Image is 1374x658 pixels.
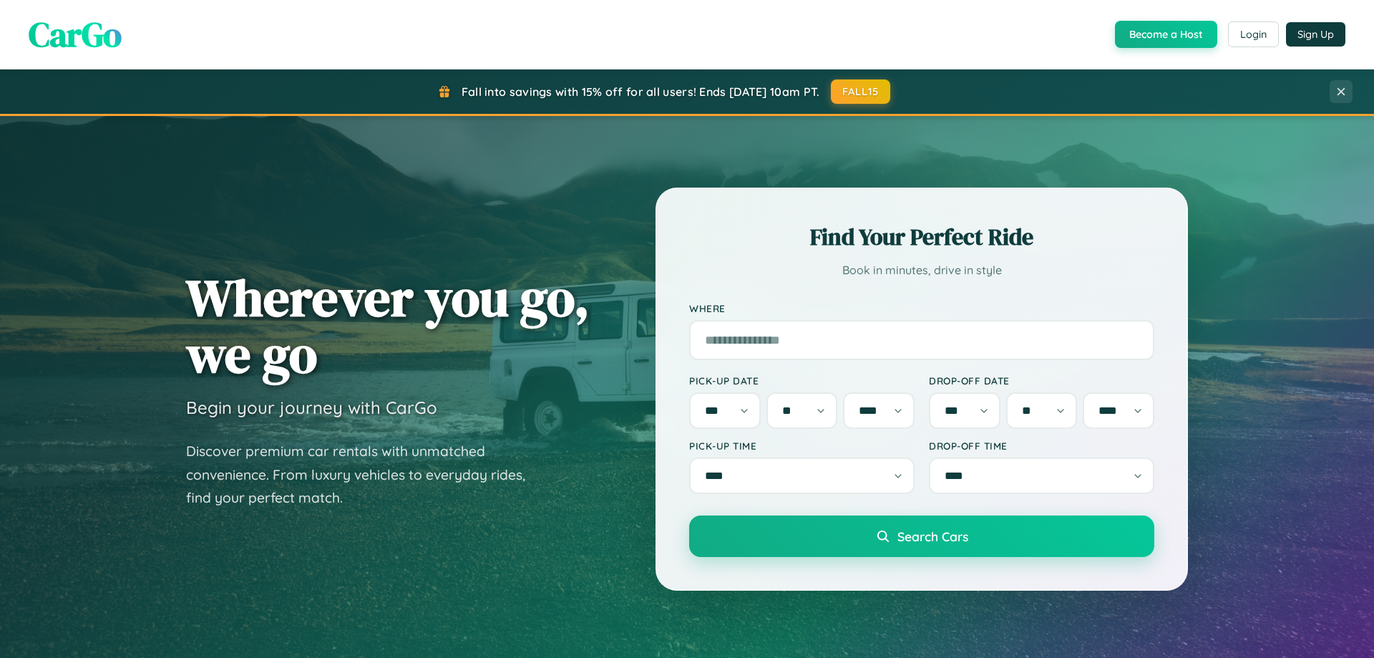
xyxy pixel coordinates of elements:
h2: Find Your Perfect Ride [689,221,1154,253]
span: Search Cars [897,528,968,544]
p: Book in minutes, drive in style [689,260,1154,281]
span: CarGo [29,11,122,58]
button: FALL15 [831,79,891,104]
label: Pick-up Date [689,374,915,387]
button: Become a Host [1115,21,1217,48]
label: Where [689,302,1154,314]
p: Discover premium car rentals with unmatched convenience. From luxury vehicles to everyday rides, ... [186,440,544,510]
h1: Wherever you go, we go [186,269,590,382]
label: Drop-off Date [929,374,1154,387]
label: Drop-off Time [929,440,1154,452]
button: Search Cars [689,516,1154,557]
label: Pick-up Time [689,440,915,452]
h3: Begin your journey with CarGo [186,397,437,418]
span: Fall into savings with 15% off for all users! Ends [DATE] 10am PT. [462,84,820,99]
button: Sign Up [1286,22,1345,47]
button: Login [1228,21,1279,47]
